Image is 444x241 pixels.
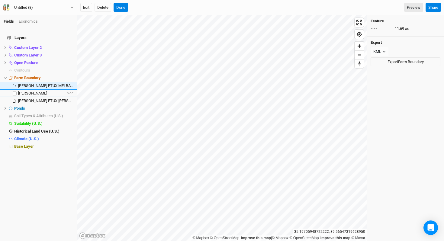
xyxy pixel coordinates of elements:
[18,83,73,88] div: MOORE WILLIAM J ETUX MELBAGENE P
[18,91,66,96] div: KEITH HAROLD
[14,60,73,65] div: Open Pasture
[14,45,73,50] div: Custom Layer 2
[114,3,128,12] button: Done
[14,68,30,72] span: Contours
[405,26,409,31] span: ac
[293,229,367,235] div: 35.19705948722222 , -89.56547319628950
[14,129,73,134] div: Historical Land Use (U.S.)
[14,106,73,111] div: Ponds
[210,236,240,240] a: OpenStreetMap
[320,236,350,240] a: Improve this map
[80,3,92,12] button: Edit
[355,59,364,68] button: Reset bearing to north
[14,76,41,80] span: Farm Boundary
[355,51,364,59] span: Zoom out
[14,114,63,118] span: Soil Types & Attributes (U.S.)
[14,53,73,58] div: Custom Layer 3
[14,106,25,111] span: Ponds
[355,50,364,59] button: Zoom out
[14,114,73,118] div: Soil Types & Attributes (U.S.)
[290,236,319,240] a: OpenStreetMap
[14,121,43,126] span: Suitability (U.S.)
[79,232,106,239] a: Mapbox logo
[14,144,34,149] span: Base Layer
[351,236,365,240] a: Maxar
[373,49,381,55] div: KML
[14,45,42,50] span: Custom Layer 2
[4,32,73,44] h4: Layers
[371,40,440,45] h4: Export
[371,19,440,24] h4: Feature
[14,137,39,141] span: Climate (U.S.)
[241,236,271,240] a: Improve this map
[14,60,38,65] span: Open Pasture
[3,4,74,11] button: Untitled (8)
[77,15,367,241] canvas: Map
[14,68,73,73] div: Contours
[192,236,209,240] a: Mapbox
[355,30,364,39] button: Find my location
[371,26,440,31] div: 11.69
[66,89,73,97] span: hide
[355,59,364,68] span: Reset bearing to north
[272,236,288,240] a: Mapbox
[18,83,84,88] span: [PERSON_NAME] ETUX MELBAGENE P
[18,98,73,103] div: TAYLOR JOSHUA ETUX CHRISTIE MICHELLE
[355,42,364,50] button: Zoom in
[18,91,47,95] span: [PERSON_NAME]
[355,18,364,27] button: Enter fullscreen
[371,57,440,66] button: ExportFarm Boundary
[14,5,33,11] div: Untitled (8)
[423,220,438,235] div: Open Intercom Messenger
[14,53,42,57] span: Custom Layer 3
[404,3,423,12] a: Preview
[426,3,441,12] button: Share
[14,137,73,141] div: Climate (U.S.)
[371,47,388,56] button: KML
[192,235,365,241] div: |
[14,129,60,133] span: Historical Land Use (U.S.)
[19,19,38,24] div: Economics
[95,3,111,12] button: Delete
[14,121,73,126] div: Suitability (U.S.)
[371,26,392,31] div: area
[14,76,73,80] div: Farm Boundary
[18,98,87,103] span: [PERSON_NAME] ETUX [PERSON_NAME]
[14,144,73,149] div: Base Layer
[4,19,14,24] a: Fields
